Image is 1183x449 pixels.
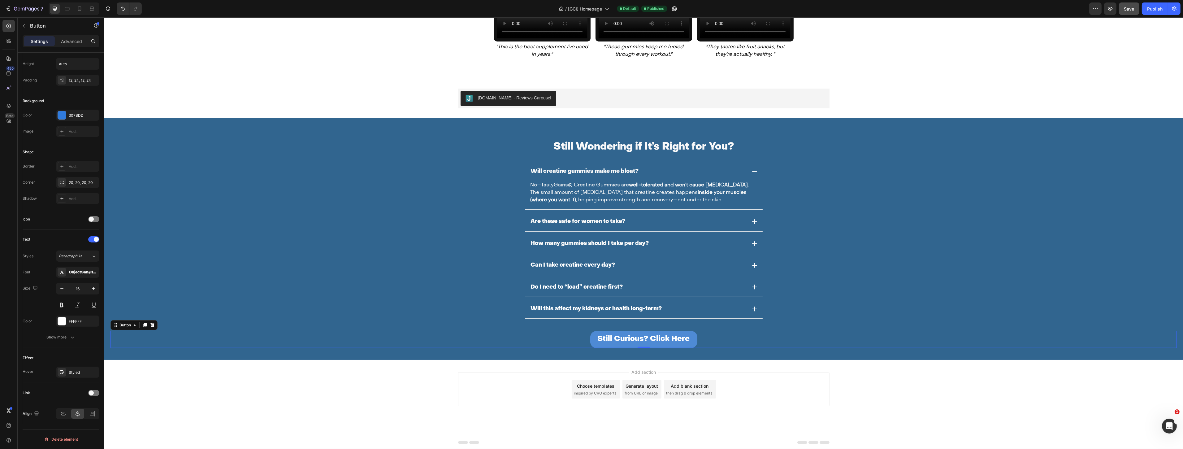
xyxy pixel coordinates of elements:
[473,365,510,372] div: Choose templates
[23,98,44,104] div: Background
[30,22,83,29] p: Button
[23,112,32,118] div: Color
[23,129,33,134] div: Image
[47,334,76,340] div: Show more
[23,216,30,222] div: Icon
[56,251,99,262] button: Paragraph 1*
[493,318,586,325] strong: Still Curious? Click Here
[623,6,636,11] span: Default
[470,373,512,379] span: inspired by CRO experts
[23,318,32,324] div: Color
[427,245,511,251] strong: Can I take creatine every day?
[567,365,604,372] div: Add blank section
[525,165,644,170] strong: well-tolerated and won’t cause [MEDICAL_DATA]
[525,351,554,358] span: Add section
[44,436,78,443] div: Delete element
[31,38,48,45] p: Settings
[5,113,15,118] div: Beta
[23,61,34,67] div: Height
[427,267,519,272] strong: Do I need to “load” creatine first?
[69,270,98,275] div: ObjectSansHeavy
[23,434,99,444] button: Delete element
[23,284,39,293] div: Size
[500,27,579,40] i: "These gummies keep me fueled through every workout."
[374,77,447,84] div: [DOMAIN_NAME] - Reviews Carousel
[427,289,558,294] strong: Will this affect my kidneys or health long-term?
[61,38,82,45] p: Advanced
[56,58,99,69] input: Auto
[23,390,30,396] div: Link
[1162,419,1177,434] iframe: Intercom live chat
[104,17,1183,449] iframe: Design area
[1142,2,1168,15] button: Publish
[2,2,46,15] button: 7
[23,149,34,155] div: Shape
[23,369,33,374] div: Hover
[23,163,35,169] div: Border
[1175,409,1180,414] span: 1
[361,77,369,85] img: Judgeme.png
[426,165,645,185] span: No—TastyGains® Creatine Gummies are . The small amount of [MEDICAL_DATA] that creatine creates ha...
[449,124,630,135] span: Still Wondering if It’s Right for You?
[69,180,98,185] div: 20, 20, 20, 20
[521,373,554,379] span: from URL or image
[41,5,43,12] p: 7
[117,2,142,15] div: Undo/Redo
[69,196,98,202] div: Add...
[521,365,554,372] div: Generate layout
[23,332,99,343] button: Show more
[427,202,521,207] strong: Are these safe for women to take?
[648,6,665,11] span: Published
[14,305,28,311] div: Button
[23,410,40,418] div: Align
[59,253,82,259] span: Paragraph 1*
[568,6,602,12] span: [GCI] Homepage
[23,196,37,201] div: Shadow
[69,370,98,375] div: Styled
[565,6,567,12] span: /
[1124,6,1134,11] span: Save
[562,373,608,379] span: then drag & drop elements
[6,66,15,71] div: 450
[486,314,593,331] button: <p><span style="font-size:24px;"><strong>Still Curious? Click Here</strong></span></p>
[356,74,452,89] button: Judge.me - Reviews Carousel
[23,253,33,259] div: Styles
[392,27,484,40] i: "This is the best supplement I’ve used in years."
[1147,6,1163,12] div: Publish
[601,27,680,40] i: "They tastes like fruit snacks, but they're actually healthy. "
[427,151,535,157] strong: Will creatine gummies make me bloat?
[23,269,30,275] div: Font
[69,319,98,324] div: FFFFFF
[69,113,98,118] div: 307BDD
[23,237,30,242] div: Text
[427,224,545,229] strong: How many gummies should I take per day?
[23,77,37,83] div: Padding
[1119,2,1139,15] button: Save
[69,78,98,83] div: 12, 24, 12, 24
[23,180,35,185] div: Corner
[69,129,98,134] div: Add...
[69,164,98,169] div: Add...
[23,355,33,361] div: Effect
